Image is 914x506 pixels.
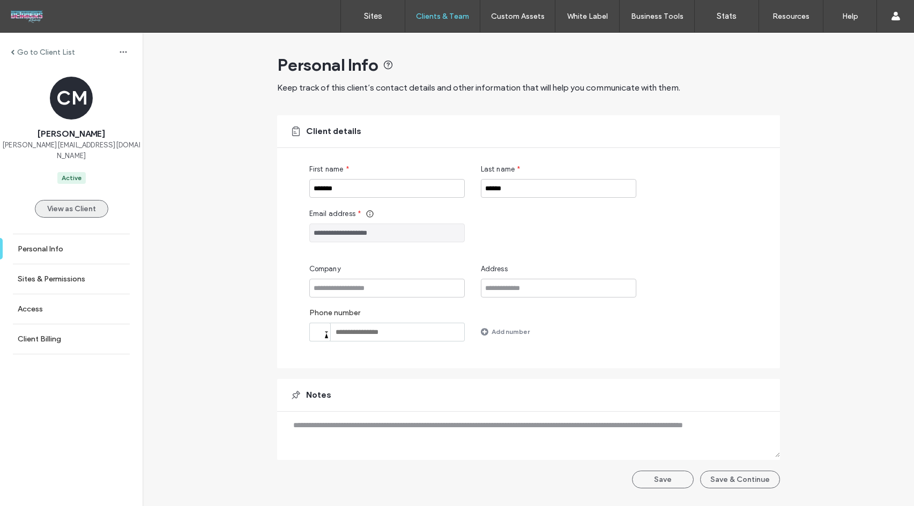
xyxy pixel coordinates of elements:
label: Help [842,12,858,21]
input: Company [309,279,465,297]
span: First name [309,164,344,175]
label: Client Billing [18,334,61,344]
div: CM [50,77,93,120]
button: Save & Continue [700,471,780,488]
span: Client details [306,125,361,137]
span: Personal Info [277,54,378,76]
label: Go to Client List [17,48,75,57]
label: Business Tools [631,12,683,21]
label: Personal Info [18,244,63,254]
label: Stats [717,11,737,21]
input: First name [309,179,465,198]
label: Resources [772,12,809,21]
span: Help [24,8,46,17]
label: Access [18,304,43,314]
label: Clients & Team [416,12,469,21]
div: Active [62,173,81,183]
button: View as Client [35,200,108,218]
label: Sites [364,11,382,21]
span: Keep track of this client’s contact details and other information that will help you communicate ... [277,83,680,93]
span: [PERSON_NAME] [38,128,105,140]
span: Email address [309,209,356,219]
span: Address [481,264,508,274]
input: Address [481,279,636,297]
input: Email address [309,224,465,242]
span: Last name [481,164,515,175]
label: Add number [492,322,530,341]
label: Sites & Permissions [18,274,85,284]
span: Company [309,264,341,274]
input: Last name [481,179,636,198]
button: Save [632,471,694,488]
label: Custom Assets [491,12,545,21]
label: White Label [567,12,608,21]
span: Notes [306,389,331,401]
label: Phone number [309,308,465,323]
